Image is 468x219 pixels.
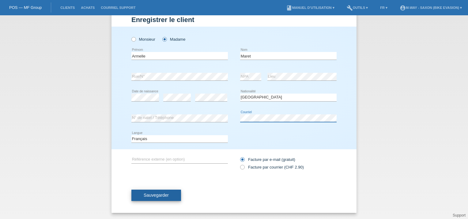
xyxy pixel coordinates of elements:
a: Clients [57,6,78,9]
label: Facture par courrier (CHF 2.90) [240,165,304,169]
input: Facture par courrier (CHF 2.90) [240,165,244,173]
input: Facture par e-mail (gratuit) [240,157,244,165]
label: Monsieur [131,37,155,42]
a: Courriel Support [98,6,138,9]
a: account_circlem-way - Saxon (Bike Evasion) ▾ [397,6,465,9]
i: book [286,5,292,11]
input: Monsieur [131,37,135,41]
i: build [347,5,353,11]
a: Achats [78,6,98,9]
h1: Enregistrer le client [131,16,337,24]
a: Support [453,213,466,217]
input: Madame [162,37,166,41]
label: Facture par e-mail (gratuit) [240,157,295,162]
i: account_circle [400,5,406,11]
a: POS — MF Group [9,5,42,10]
a: FR ▾ [377,6,391,9]
label: Madame [162,37,185,42]
a: buildOutils ▾ [344,6,371,9]
a: bookManuel d’utilisation ▾ [283,6,338,9]
button: Sauvegarder [131,190,181,201]
span: Sauvegarder [144,193,169,198]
